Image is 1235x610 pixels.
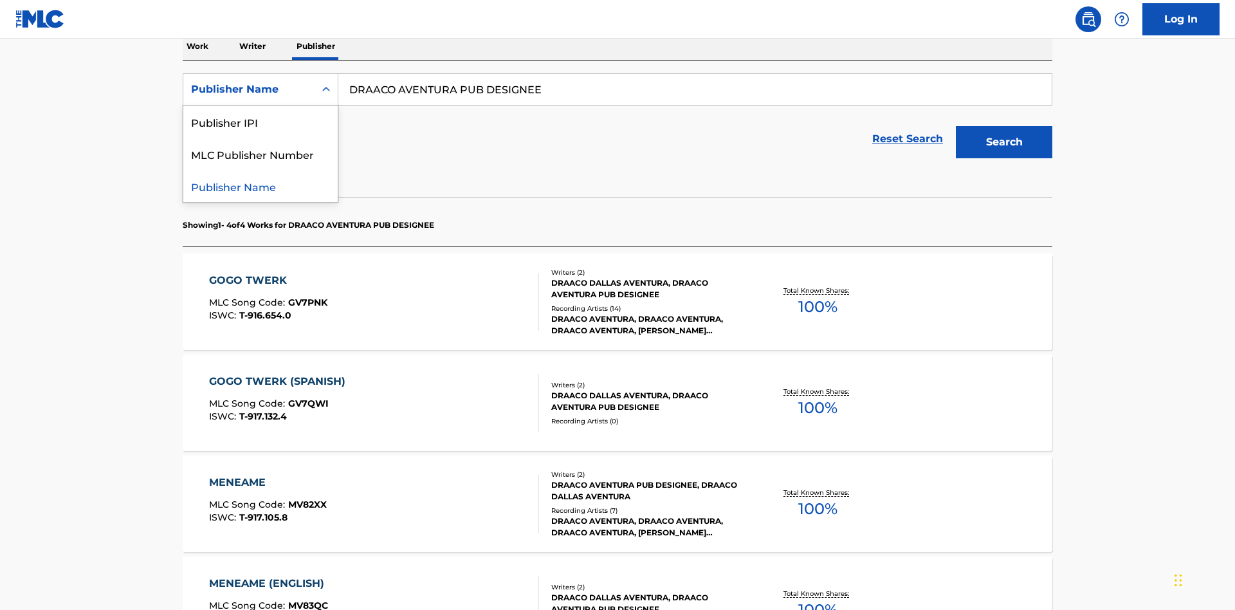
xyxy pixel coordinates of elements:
[183,73,1052,165] form: Search Form
[209,512,239,523] span: ISWC :
[183,106,338,138] div: Publisher IPI
[783,589,852,598] p: Total Known Shares:
[1171,548,1235,610] iframe: Chat Widget
[798,396,837,420] span: 100 %
[551,416,746,426] div: Recording Artists ( 0 )
[191,82,307,97] div: Publisher Name
[209,273,327,288] div: GOGO TWERK
[798,295,837,319] span: 100 %
[239,512,288,523] span: T-917.105.8
[783,488,852,497] p: Total Known Shares:
[551,390,746,413] div: DRAACO DALLAS AVENTURA, DRAACO AVENTURA PUB DESIGNEE
[1175,561,1182,600] div: Drag
[209,374,352,389] div: GOGO TWERK (SPANISH)
[551,304,746,313] div: Recording Artists ( 14 )
[551,277,746,300] div: DRAACO DALLAS AVENTURA, DRAACO AVENTURA PUB DESIGNEE
[288,398,329,409] span: GV7QWI
[551,313,746,337] div: DRAACO AVENTURA, DRAACO AVENTURA, DRAACO AVENTURA, [PERSON_NAME] AVENTURA, DRAACO AVENTURA
[209,475,327,490] div: MENEAME
[209,297,288,308] span: MLC Song Code :
[183,138,338,170] div: MLC Publisher Number
[239,310,291,321] span: T-916.654.0
[798,497,837,521] span: 100 %
[183,33,212,60] p: Work
[235,33,270,60] p: Writer
[288,297,327,308] span: GV7PNK
[288,499,327,510] span: MV82XX
[956,126,1052,158] button: Search
[551,268,746,277] div: Writers ( 2 )
[551,582,746,592] div: Writers ( 2 )
[183,219,434,231] p: Showing 1 - 4 of 4 Works for DRAACO AVENTURA PUB DESIGNEE
[183,355,1052,451] a: GOGO TWERK (SPANISH)MLC Song Code:GV7QWIISWC:T-917.132.4Writers (2)DRAACO DALLAS AVENTURA, DRAACO...
[1109,6,1135,32] div: Help
[551,479,746,503] div: DRAACO AVENTURA PUB DESIGNEE, DRAACO DALLAS AVENTURA
[183,170,338,202] div: Publisher Name
[209,576,331,591] div: MENEAME (ENGLISH)
[239,411,287,422] span: T-917.132.4
[209,310,239,321] span: ISWC :
[783,286,852,295] p: Total Known Shares:
[1142,3,1220,35] a: Log In
[15,10,65,28] img: MLC Logo
[551,380,746,390] div: Writers ( 2 )
[1081,12,1096,27] img: search
[1075,6,1101,32] a: Public Search
[293,33,339,60] p: Publisher
[551,470,746,479] div: Writers ( 2 )
[551,515,746,539] div: DRAACO AVENTURA, DRAACO AVENTURA, DRAACO AVENTURA, [PERSON_NAME] AVENTURA, DRAACO AVENTURA
[209,398,288,409] span: MLC Song Code :
[866,125,949,153] a: Reset Search
[183,456,1052,552] a: MENEAMEMLC Song Code:MV82XXISWC:T-917.105.8Writers (2)DRAACO AVENTURA PUB DESIGNEE, DRAACO DALLAS...
[783,387,852,396] p: Total Known Shares:
[209,411,239,422] span: ISWC :
[551,506,746,515] div: Recording Artists ( 7 )
[209,499,288,510] span: MLC Song Code :
[183,254,1052,350] a: GOGO TWERKMLC Song Code:GV7PNKISWC:T-916.654.0Writers (2)DRAACO DALLAS AVENTURA, DRAACO AVENTURA ...
[1114,12,1130,27] img: help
